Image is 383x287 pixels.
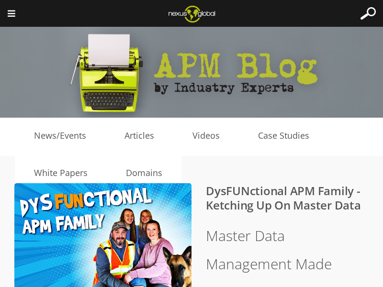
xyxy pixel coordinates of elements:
[15,129,105,143] a: News/Events
[206,183,361,213] a: DysFUNctional APM Family - Ketching Up On Master Data
[239,129,328,143] a: Case Studies
[173,129,239,143] a: Videos
[105,129,173,143] a: Articles
[161,2,223,25] img: Nexus Global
